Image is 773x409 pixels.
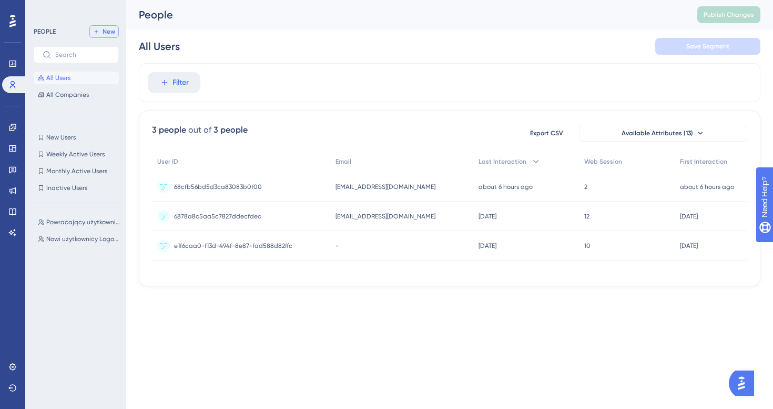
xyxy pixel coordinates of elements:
[55,51,110,58] input: Search
[584,157,622,166] span: Web Session
[686,42,729,51] span: Save Segment
[655,38,760,55] button: Save Segment
[174,242,292,250] span: e1f6caa0-f13d-494f-8e87-fad588d82ffc
[46,150,105,158] span: Weekly Active Users
[174,212,261,221] span: 6878a8c5aa5c7827ddecfdec
[46,218,121,226] span: Powracający użytkownicy Logopeda+
[152,124,186,136] div: 3 people
[34,88,119,101] button: All Companies
[172,76,189,89] span: Filter
[188,124,211,136] div: out of
[335,183,435,191] span: [EMAIL_ADDRESS][DOMAIN_NAME]
[34,216,125,228] button: Powracający użytkownicy Logopeda+
[25,3,66,15] span: Need Help?
[584,212,589,221] span: 12
[34,27,56,36] div: PEOPLE
[335,212,435,221] span: [EMAIL_ADDRESS][DOMAIN_NAME]
[139,7,671,22] div: People
[148,72,200,93] button: Filter
[479,213,496,220] time: [DATE]
[34,131,119,144] button: New Users
[174,183,262,191] span: 68cfb56bd5d3ca83083b0f00
[157,157,178,166] span: User ID
[622,129,693,137] span: Available Attributes (13)
[680,213,698,220] time: [DATE]
[479,157,526,166] span: Last Interaction
[697,6,760,23] button: Publish Changes
[34,182,119,194] button: Inactive Users
[89,25,119,38] button: New
[680,157,727,166] span: First Interaction
[34,233,125,245] button: Nowi użytkownicy Logopeda+
[46,74,70,82] span: All Users
[530,129,563,137] span: Export CSV
[479,183,533,191] time: about 6 hours ago
[46,91,89,99] span: All Companies
[680,242,698,250] time: [DATE]
[479,242,496,250] time: [DATE]
[704,11,754,19] span: Publish Changes
[213,124,248,136] div: 3 people
[46,167,107,175] span: Monthly Active Users
[335,157,351,166] span: Email
[584,183,587,191] span: 2
[139,39,180,54] div: All Users
[46,133,76,142] span: New Users
[34,165,119,177] button: Monthly Active Users
[729,367,760,399] iframe: UserGuiding AI Assistant Launcher
[584,242,591,250] span: 10
[46,184,87,192] span: Inactive Users
[46,235,121,243] span: Nowi użytkownicy Logopeda+
[103,27,115,36] span: New
[34,148,119,161] button: Weekly Active Users
[680,183,734,191] time: about 6 hours ago
[520,125,573,142] button: Export CSV
[335,242,339,250] span: -
[34,72,119,84] button: All Users
[579,125,747,142] button: Available Attributes (13)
